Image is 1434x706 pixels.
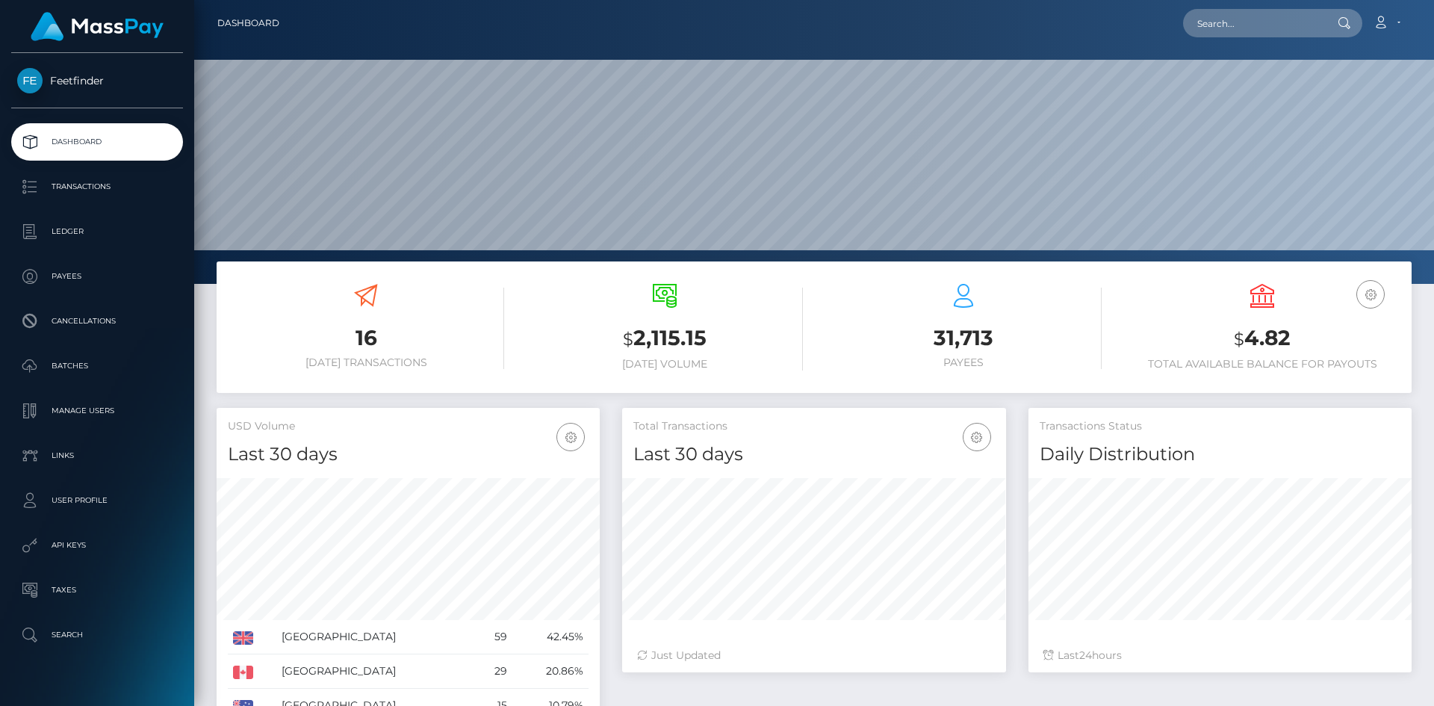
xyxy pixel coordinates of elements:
h6: Total Available Balance for Payouts [1124,358,1400,371]
a: User Profile [11,482,183,519]
td: [GEOGRAPHIC_DATA] [276,620,475,654]
small: $ [623,329,633,350]
img: GB.png [233,631,253,645]
img: CA.png [233,666,253,679]
input: Search... [1183,9,1323,37]
h3: 31,713 [825,323,1102,353]
a: Links [11,437,183,474]
img: Feetfinder [17,68,43,93]
p: Dashboard [17,131,177,153]
td: 59 [476,620,512,654]
td: 42.45% [512,620,589,654]
a: Taxes [11,572,183,609]
p: Links [17,445,177,467]
p: Batches [17,355,177,377]
span: 24 [1079,648,1092,662]
a: Search [11,616,183,654]
td: [GEOGRAPHIC_DATA] [276,654,475,689]
h3: 4.82 [1124,323,1400,354]
p: Payees [17,265,177,288]
p: Taxes [17,579,177,601]
h4: Daily Distribution [1040,442,1400,468]
a: Dashboard [217,7,279,39]
small: $ [1234,329,1244,350]
a: Ledger [11,213,183,250]
a: Payees [11,258,183,295]
h6: Payees [825,356,1102,369]
td: 20.86% [512,654,589,689]
h5: Total Transactions [633,419,994,434]
div: Last hours [1043,648,1397,663]
a: Manage Users [11,392,183,430]
h4: Last 30 days [633,442,994,468]
a: API Keys [11,527,183,564]
p: API Keys [17,534,177,557]
h3: 16 [228,323,504,353]
h5: Transactions Status [1040,419,1400,434]
p: Ledger [17,220,177,243]
a: Dashboard [11,123,183,161]
td: 29 [476,654,512,689]
h3: 2,115.15 [527,323,803,354]
h4: Last 30 days [228,442,589,468]
p: Transactions [17,176,177,198]
a: Transactions [11,168,183,205]
p: Manage Users [17,400,177,422]
a: Batches [11,347,183,385]
p: User Profile [17,489,177,512]
p: Cancellations [17,310,177,332]
a: Cancellations [11,303,183,340]
h6: [DATE] Transactions [228,356,504,369]
img: MassPay Logo [31,12,164,41]
h5: USD Volume [228,419,589,434]
h6: [DATE] Volume [527,358,803,371]
div: Just Updated [637,648,990,663]
p: Search [17,624,177,646]
span: Feetfinder [11,74,183,87]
